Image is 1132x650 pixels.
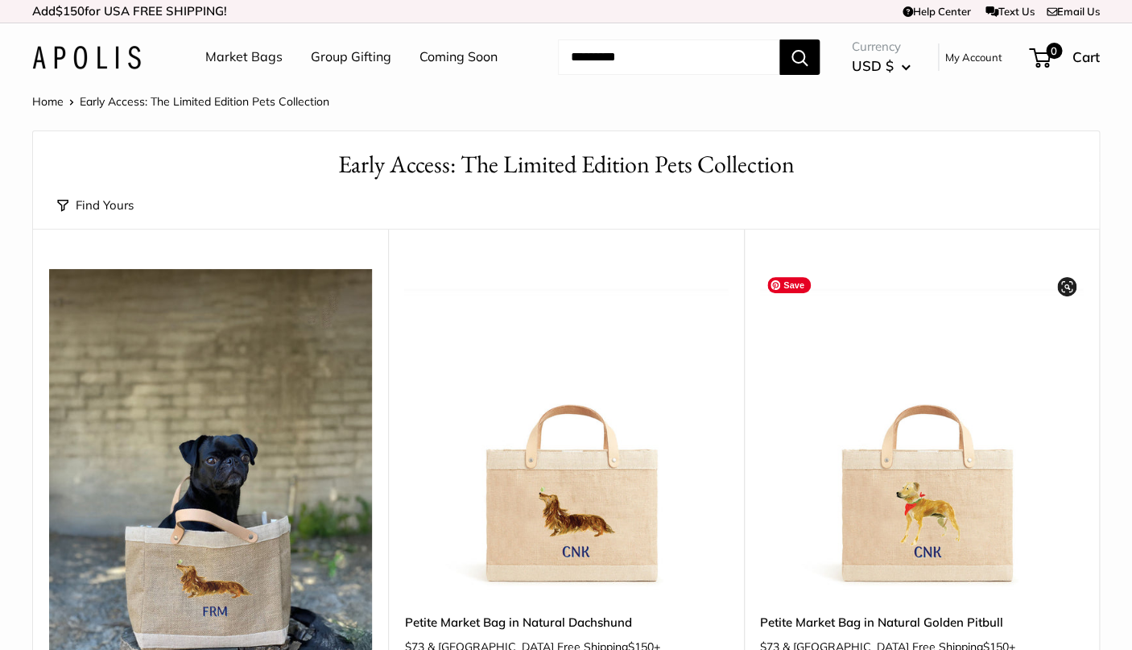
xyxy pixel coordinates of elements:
img: Petite Market Bag in Natural Golden Pitbull [760,269,1083,592]
button: Find Yours [57,194,134,217]
a: Text Us [985,5,1035,18]
span: $150 [56,3,85,19]
button: USD $ [852,53,911,79]
h1: Early Access: The Limited Edition Pets Collection [57,147,1075,182]
a: Coming Soon [419,45,498,69]
a: Market Bags [205,45,283,69]
a: 0 Cart [1031,44,1100,70]
span: Early Access: The Limited Edition Pets Collection [80,94,329,109]
nav: Breadcrumb [32,91,329,112]
a: Petite Market Bag in Natural DachshundPetite Market Bag in Natural Dachshund [404,269,727,592]
a: Email Us [1047,5,1100,18]
button: Search [779,39,820,75]
span: Save [767,277,811,293]
span: Cart [1072,48,1100,65]
a: Petite Market Bag in Natural Dachshund [404,613,727,631]
a: Petite Market Bag in Natural Golden Pitbulldescription_Side view of the Petite Market Bag [760,269,1083,592]
span: USD $ [852,57,894,74]
a: Home [32,94,64,109]
img: Apolis [32,46,141,69]
a: Petite Market Bag in Natural Golden Pitbull [760,613,1083,631]
span: 0 [1046,43,1062,59]
a: Group Gifting [311,45,391,69]
img: Petite Market Bag in Natural Dachshund [404,269,727,592]
span: Currency [852,35,911,58]
input: Search... [558,39,779,75]
a: My Account [945,48,1002,67]
a: Help Center [903,5,971,18]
